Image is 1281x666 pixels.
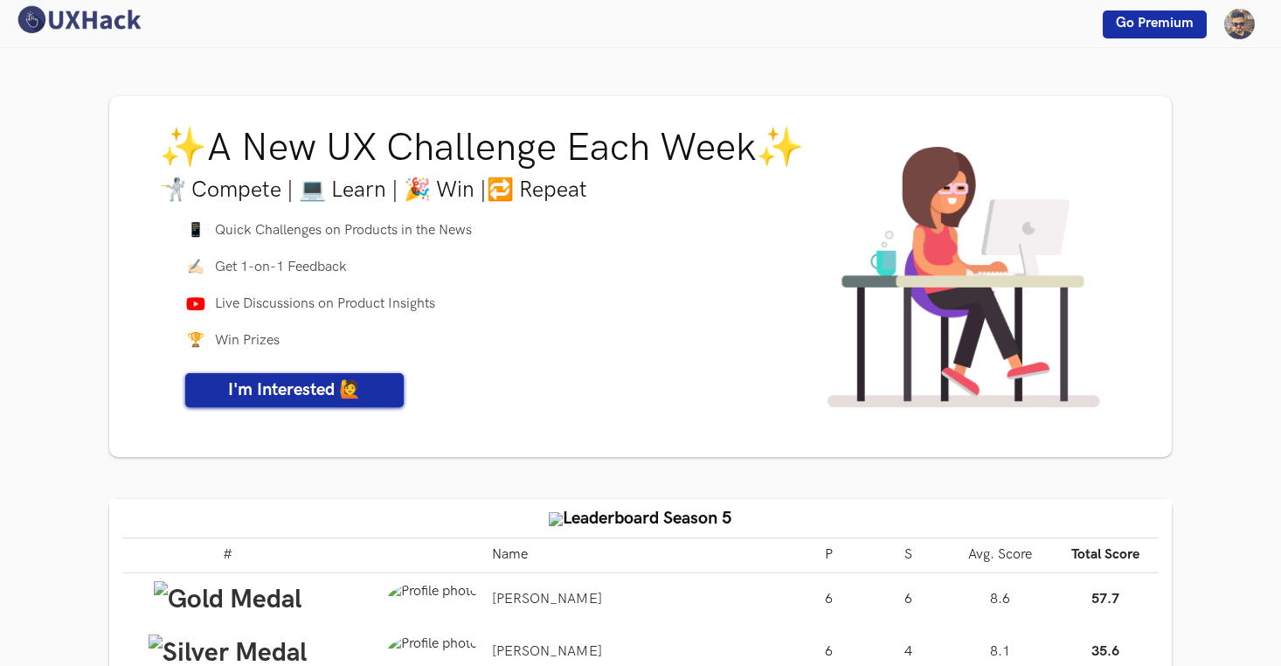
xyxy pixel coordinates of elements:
[1052,573,1159,627] td: 57.7
[185,373,404,407] a: I'm Interested 🙋
[185,259,206,280] span: ✍🏻
[387,582,478,617] img: Profile photo
[487,177,587,203] span: 🔁 Repeat
[185,332,206,353] span: 🏆
[492,643,602,660] a: [PERSON_NAME]
[1116,15,1194,31] span: Go Premium
[13,4,144,35] img: UXHack logo
[122,508,1159,529] h4: Leaderboard Season 5
[122,538,333,573] th: #
[869,538,948,573] th: S
[492,591,602,607] a: [PERSON_NAME]
[788,573,868,627] td: 6
[1103,10,1207,38] a: Go Premium
[485,538,789,573] th: Name
[756,125,804,171] span: ✨
[869,573,948,627] td: 6
[228,379,361,400] span: I'm Interested 🙋
[185,222,206,243] span: 📱
[185,222,788,243] li: Quick Challenges on Products in the News
[948,573,1052,627] td: 8.6
[549,512,563,526] img: trophy.png
[1052,538,1159,573] th: Total Score
[159,125,207,171] span: ✨
[185,297,206,311] img: Youtube icon
[159,124,814,172] h1: A New UX Challenge Each Week
[154,581,301,619] img: Gold Medal
[827,147,1100,407] img: UXHack cover
[185,259,788,280] li: Get 1-on-1 Feedback
[1224,9,1255,39] img: Your profile pic
[159,177,814,203] h3: 🤺 Compete | 💻 Learn | 🎉 Win |
[185,295,788,316] li: Live Discussions on Product Insights
[948,538,1052,573] th: Avg. Score
[185,332,788,353] li: Win Prizes
[788,538,868,573] th: P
